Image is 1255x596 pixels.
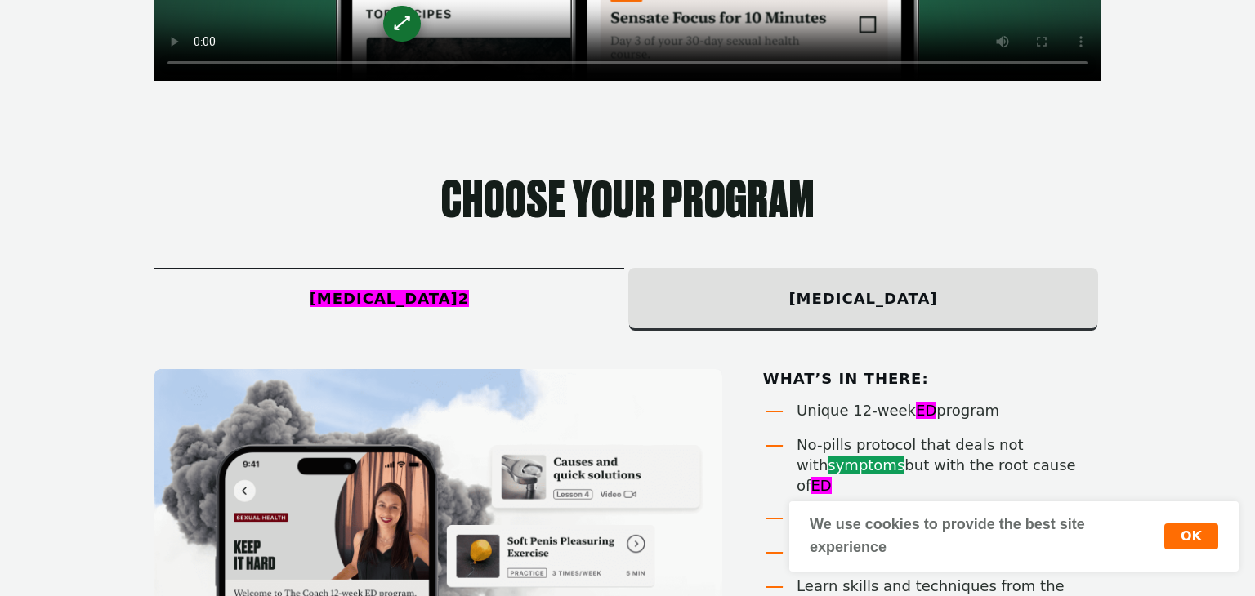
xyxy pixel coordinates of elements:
div: No-pills protocol that deals not with but with the root cause of [797,434,1101,496]
span: Category: Birth Control, Term: "symptoms" [828,456,904,474]
div: Unique 12-week program [797,400,1101,420]
div: What’s in there: [763,369,1101,389]
span: Number of Categories containing this Term [458,290,470,307]
span: Category: Miracle Cure Condition List, Term: "ed", Translation: "and" [811,477,831,494]
div: [MEDICAL_DATA] [628,269,1098,328]
div: ⟷ [387,9,416,38]
button: OK [1164,523,1218,549]
h2: Choose your program [154,178,1101,227]
div: We use cookies to provide the best site experience [810,514,1164,559]
span: Category: HK Miracle Cure and 1 other(s), Term: "Erectile dysfunction" [310,290,470,307]
span: Category: Miracle Cure Condition List, Term: "ed", Translation: "and" [916,402,936,419]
